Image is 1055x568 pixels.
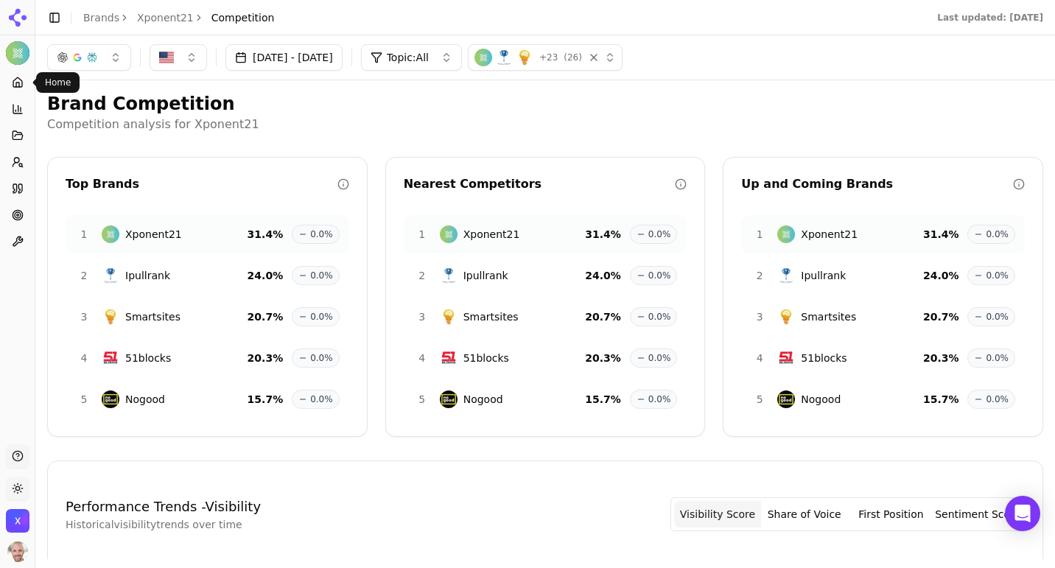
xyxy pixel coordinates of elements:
span: 4 [413,351,431,365]
span: 3 [413,309,431,324]
img: Xponent21 [777,225,795,243]
span: 51blocks [801,351,847,365]
p: Competition analysis for Xponent21 [47,116,1043,133]
div: Home [36,72,80,93]
span: Smartsites [463,309,519,324]
h2: Brand Competition [47,92,1043,116]
button: Visibility Score [674,501,761,527]
button: [DATE] - [DATE] [225,44,343,71]
span: 20.7 % [923,309,959,324]
span: 15.7 % [923,392,959,407]
span: Nogood [463,392,503,407]
span: 0.0% [310,352,333,364]
span: 51blocks [463,351,509,365]
img: Ipullrank [777,267,795,284]
span: Nogood [801,392,841,407]
span: Smartsites [125,309,180,324]
span: 5 [751,392,768,407]
span: 20.7 % [248,309,284,324]
span: Smartsites [801,309,856,324]
img: Xponent21 [440,225,458,243]
img: 51blocks [440,349,458,367]
span: 5 [413,392,431,407]
span: 1 [413,227,431,242]
img: Xponent21 [102,225,119,243]
span: 15.7 % [248,392,284,407]
img: Smartsites [777,308,795,326]
button: First Position [848,501,935,527]
button: Open user button [7,541,28,562]
span: Nogood [125,392,165,407]
img: Smartsites [516,49,533,66]
img: Ipullrank [495,49,513,66]
button: Share of Voice [761,501,848,527]
span: 20.3 % [248,351,284,365]
span: 2 [413,268,431,283]
span: 1 [751,227,768,242]
div: Last updated: [DATE] [937,12,1043,24]
span: 0.0% [648,270,671,281]
img: Nogood [440,390,458,408]
span: 31.4 % [248,227,284,242]
img: US [159,50,174,65]
h4: Performance Trends - Visibility [66,497,261,517]
span: 24.0 % [923,268,959,283]
span: 20.7 % [585,309,621,324]
span: 1 [75,227,93,242]
span: 4 [751,351,768,365]
img: Smartsites [102,308,119,326]
img: Xponent21 [474,49,492,66]
span: 0.0% [648,228,671,240]
span: 3 [751,309,768,324]
button: Sentiment Score [934,501,1021,527]
span: 0.0% [310,393,333,405]
div: Up and Coming Brands [741,175,1013,193]
span: Topic: All [387,50,429,65]
img: Xponent21 [6,41,29,65]
span: 0.0% [986,311,1009,323]
img: Ipullrank [102,267,119,284]
a: Xponent21 [137,10,194,25]
span: 15.7 % [585,392,621,407]
p: Historical visibility trends over time [66,517,261,532]
span: 0.0% [648,393,671,405]
span: ( 26 ) [564,52,582,63]
span: 24.0 % [248,268,284,283]
button: Open organization switcher [6,509,29,533]
img: 51blocks [777,349,795,367]
a: Brands [83,12,119,24]
div: Top Brands [66,175,337,193]
img: Ipullrank [440,267,458,284]
img: Will Melton [7,541,28,562]
span: + 23 [539,52,558,63]
span: 4 [75,351,93,365]
span: 20.3 % [923,351,959,365]
img: Nogood [777,390,795,408]
span: 51blocks [125,351,171,365]
button: Current brand: Xponent21 [6,41,29,65]
span: 31.4 % [585,227,621,242]
div: Nearest Competitors [404,175,676,193]
img: Xponent21 Inc [6,509,29,533]
span: Ipullrank [801,268,846,283]
span: 0.0% [648,311,671,323]
span: Ipullrank [125,268,170,283]
span: 0.0% [986,270,1009,281]
span: 0.0% [648,352,671,364]
span: 2 [751,268,768,283]
span: 0.0% [986,228,1009,240]
span: 20.3 % [585,351,621,365]
span: 5 [75,392,93,407]
span: Xponent21 [801,227,858,242]
span: Competition [211,10,275,25]
span: 0.0% [310,228,333,240]
span: 0.0% [310,311,333,323]
span: 0.0% [986,393,1009,405]
img: 51blocks [102,349,119,367]
span: 31.4 % [923,227,959,242]
nav: breadcrumb [83,10,274,25]
img: Smartsites [440,308,458,326]
span: 3 [75,309,93,324]
span: Ipullrank [463,268,508,283]
div: Open Intercom Messenger [1005,496,1040,531]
